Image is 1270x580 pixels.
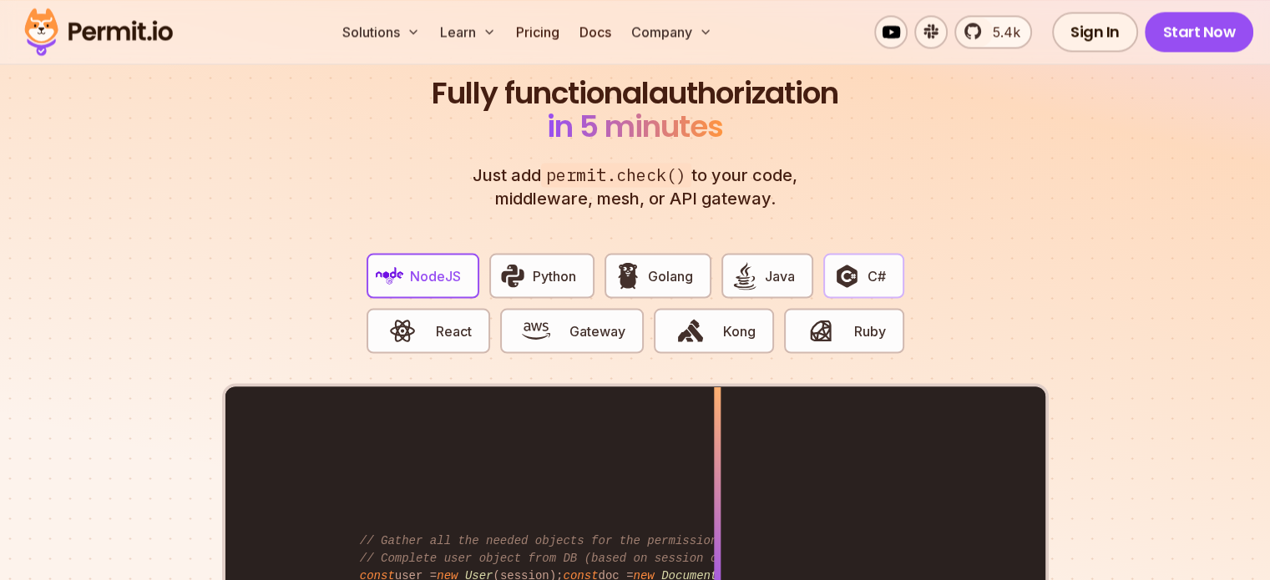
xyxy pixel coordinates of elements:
[731,261,759,290] img: Java
[509,15,566,48] a: Pricing
[614,261,642,290] img: Golang
[360,551,914,564] span: // Complete user object from DB (based on session object, only 3 DB queries...)
[569,320,625,340] span: Gateway
[547,104,723,147] span: in 5 minutes
[433,15,503,48] button: Learn
[455,163,816,209] p: Just add to your code, middleware, mesh, or API gateway.
[832,261,861,290] img: C#
[868,265,886,285] span: C#
[410,265,461,285] span: NodeJS
[676,316,705,345] img: Kong
[533,265,576,285] span: Python
[765,265,795,285] span: Java
[428,76,842,143] h2: authorization
[648,265,693,285] span: Golang
[541,163,691,187] span: permit.check()
[388,316,417,345] img: React
[807,316,835,345] img: Ruby
[17,3,180,60] img: Permit logo
[723,320,756,340] span: Kong
[854,320,886,340] span: Ruby
[954,15,1032,48] a: 5.4k
[376,261,404,290] img: NodeJS
[498,261,527,290] img: Python
[983,22,1020,42] span: 5.4k
[336,15,427,48] button: Solutions
[1052,12,1138,52] a: Sign In
[522,316,550,345] img: Gateway
[432,76,649,109] span: Fully functional
[436,320,472,340] span: React
[625,15,719,48] button: Company
[360,533,760,547] span: // Gather all the needed objects for the permission check
[573,15,618,48] a: Docs
[1145,12,1254,52] a: Start Now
